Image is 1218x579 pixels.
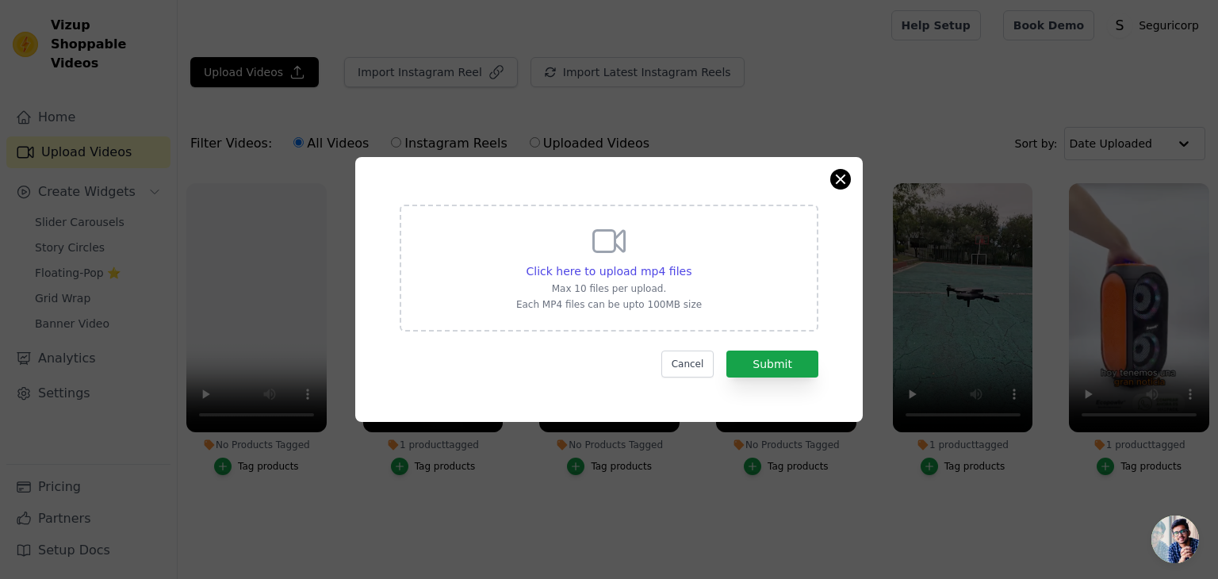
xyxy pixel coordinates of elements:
p: Each MP4 files can be upto 100MB size [516,298,702,311]
span: Click here to upload mp4 files [527,265,692,278]
a: Chat abierto [1151,516,1199,563]
button: Cancel [661,351,714,378]
button: Submit [726,351,818,378]
button: Close modal [831,170,850,189]
p: Max 10 files per upload. [516,282,702,295]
